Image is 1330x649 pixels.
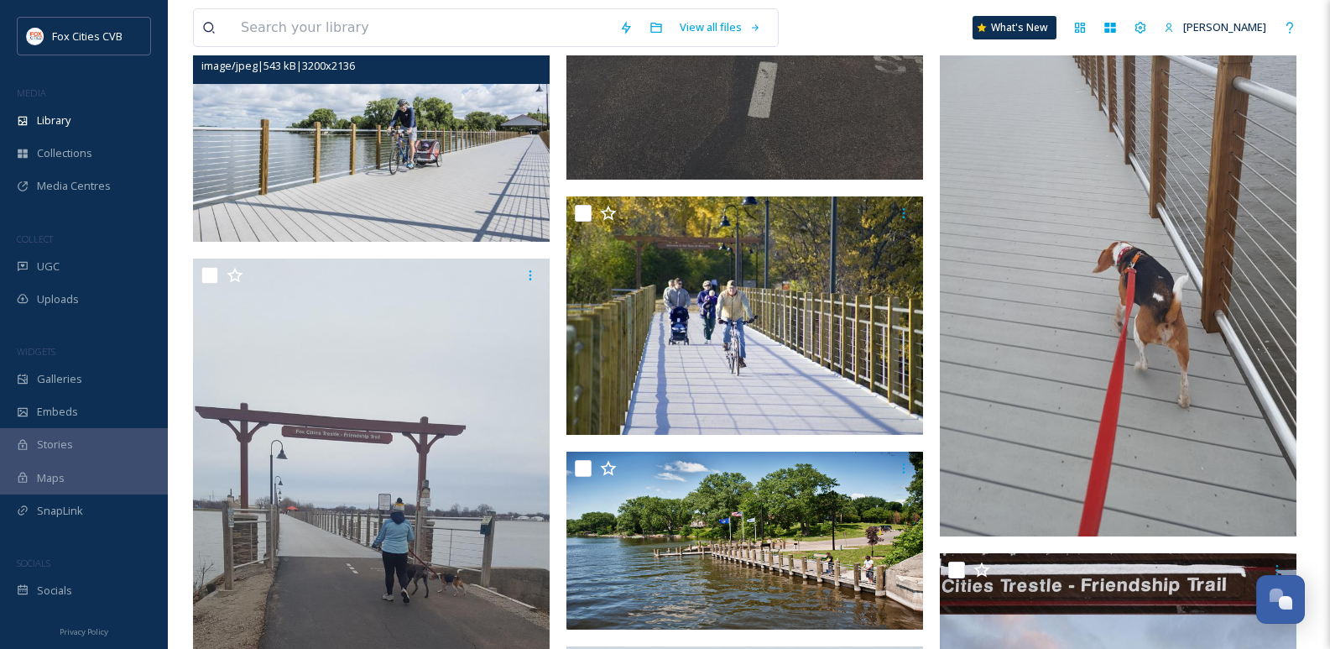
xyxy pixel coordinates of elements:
[37,437,73,453] span: Stories
[37,503,83,519] span: SnapLink
[201,58,355,73] span: image/jpeg | 543 kB | 3200 x 2136
[37,583,72,599] span: Socials
[37,470,65,486] span: Maps
[1155,11,1275,44] a: [PERSON_NAME]
[37,145,92,161] span: Collections
[17,86,46,99] span: MEDIA
[973,16,1056,39] a: What's New
[17,557,50,569] span: SOCIALS
[27,28,44,44] img: images.png
[566,452,923,631] img: Loop the Lake - Travel WI Website Images (3).png
[1183,19,1266,34] span: [PERSON_NAME]
[37,113,70,128] span: Library
[37,404,78,420] span: Embeds
[17,345,55,358] span: WIDGETS
[671,11,769,44] a: View all files
[37,371,82,387] span: Galleries
[232,9,611,46] input: Search your library
[37,291,79,307] span: Uploads
[37,178,111,194] span: Media Centres
[60,626,108,637] span: Privacy Policy
[60,620,108,641] a: Privacy Policy
[52,29,123,44] span: Fox Cities CVB
[37,259,60,275] span: UGC
[193,3,550,242] img: Neenah Menasha Trestles (11).jpg
[566,196,923,435] img: Loop the Lake (18).jpg
[17,233,53,245] span: COLLECT
[1256,575,1305,624] button: Open Chat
